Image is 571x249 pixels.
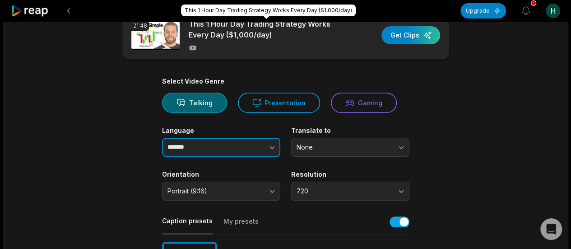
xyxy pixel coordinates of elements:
[181,5,356,16] div: This 1 Hour Day Trading Strategy Works Every Day ($1,000/day)
[331,93,397,113] button: Gaming
[131,21,149,31] div: 21:48
[291,170,409,179] label: Resolution
[162,77,409,85] div: Select Video Genre
[460,3,506,19] button: Upgrade
[540,218,562,240] div: Open Intercom Messenger
[167,187,262,195] span: Portrait (9:16)
[381,26,440,44] button: Get Clips
[162,93,227,113] button: Talking
[162,216,213,234] button: Caption presets
[238,93,320,113] button: Presentation
[189,19,344,40] p: This 1 Hour Day Trading Strategy Works Every Day ($1,000/day)
[291,127,409,135] label: Translate to
[162,170,280,179] label: Orientation
[162,127,280,135] label: Language
[297,143,391,151] span: None
[297,187,391,195] span: 720
[291,138,409,157] button: None
[291,182,409,201] button: 720
[223,217,259,234] button: My presets
[162,182,280,201] button: Portrait (9:16)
